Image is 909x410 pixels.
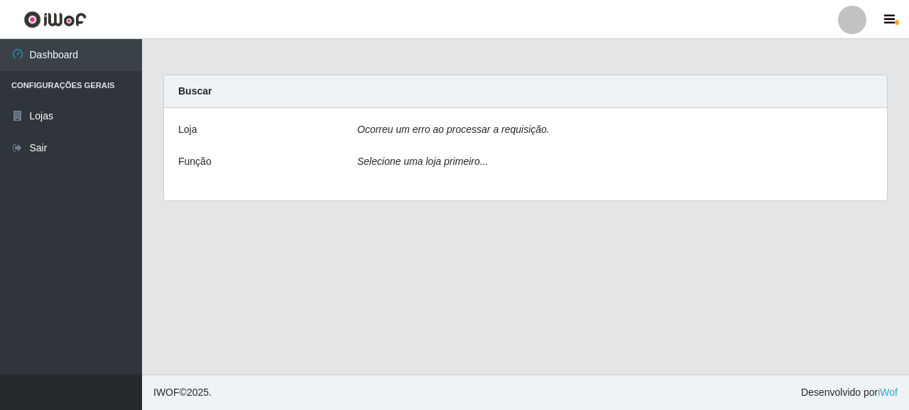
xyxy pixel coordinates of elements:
a: iWof [878,387,898,398]
img: CoreUI Logo [23,11,87,28]
span: IWOF [153,387,180,398]
i: Ocorreu um erro ao processar a requisição. [357,124,550,135]
i: Selecione uma loja primeiro... [357,156,488,167]
span: © 2025 . [153,385,212,400]
label: Loja [178,122,197,137]
label: Função [178,154,212,169]
strong: Buscar [178,85,212,97]
span: Desenvolvido por [801,385,898,400]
